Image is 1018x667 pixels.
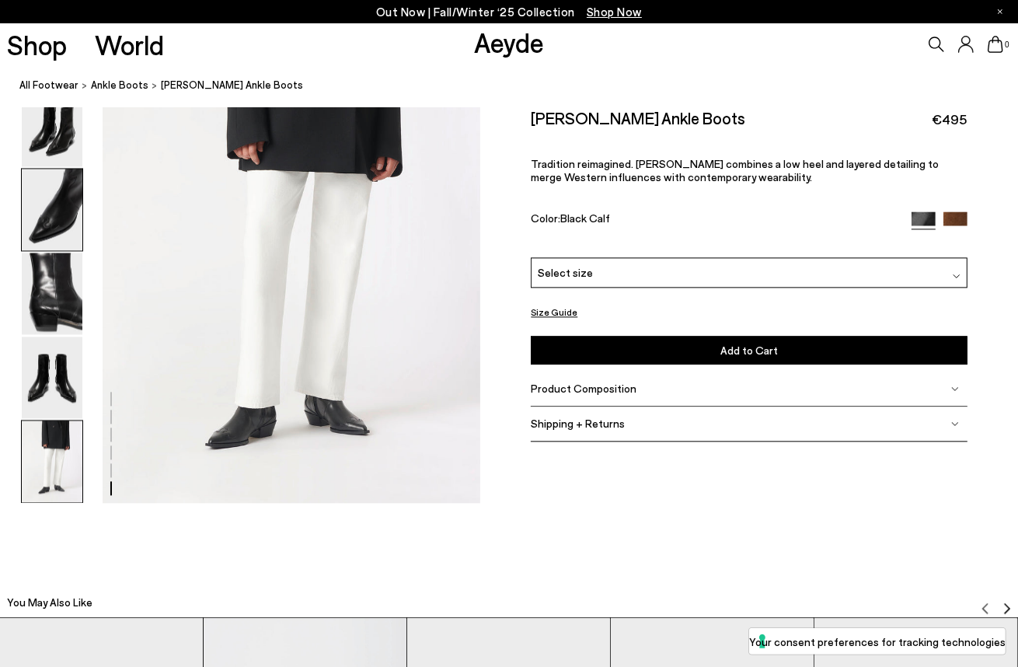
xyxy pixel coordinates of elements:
[19,65,1018,108] nav: breadcrumb
[161,78,303,94] span: [PERSON_NAME] Ankle Boots
[22,85,82,166] img: Hester Ankle Boots - Image 2
[979,602,992,614] img: svg%3E
[7,31,67,58] a: Shop
[720,344,778,357] span: Add to Cart
[531,211,898,229] div: Color:
[7,595,92,610] h2: You May Also Like
[22,421,82,502] img: Hester Ankle Boots - Image 6
[91,78,148,94] a: ankle boots
[538,264,593,281] span: Select size
[531,108,745,127] h2: [PERSON_NAME] Ankle Boots
[531,157,967,183] p: Tradition reimagined. [PERSON_NAME] combines a low heel and layered detailing to merge Western in...
[988,36,1003,53] a: 0
[531,417,625,430] span: Shipping + Returns
[531,382,636,395] span: Product Composition
[474,26,544,58] a: Aeyde
[91,79,148,92] span: ankle boots
[587,5,642,19] span: Navigate to /collections/new-in
[1001,591,1013,614] button: Next slide
[22,169,82,250] img: Hester Ankle Boots - Image 3
[933,110,967,129] span: €495
[95,31,164,58] a: World
[22,337,82,418] img: Hester Ankle Boots - Image 5
[1003,40,1011,49] span: 0
[376,2,642,22] p: Out Now | Fall/Winter ‘25 Collection
[1001,602,1013,614] img: svg%3E
[953,272,960,280] img: svg%3E
[560,211,610,225] span: Black Calf
[531,336,967,365] button: Add to Cart
[531,302,577,321] button: Size Guide
[19,78,78,94] a: All Footwear
[951,385,959,393] img: svg%3E
[979,591,992,614] button: Previous slide
[749,634,1006,650] label: Your consent preferences for tracking technologies
[22,253,82,334] img: Hester Ankle Boots - Image 4
[951,420,959,428] img: svg%3E
[749,628,1006,655] button: Your consent preferences for tracking technologies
